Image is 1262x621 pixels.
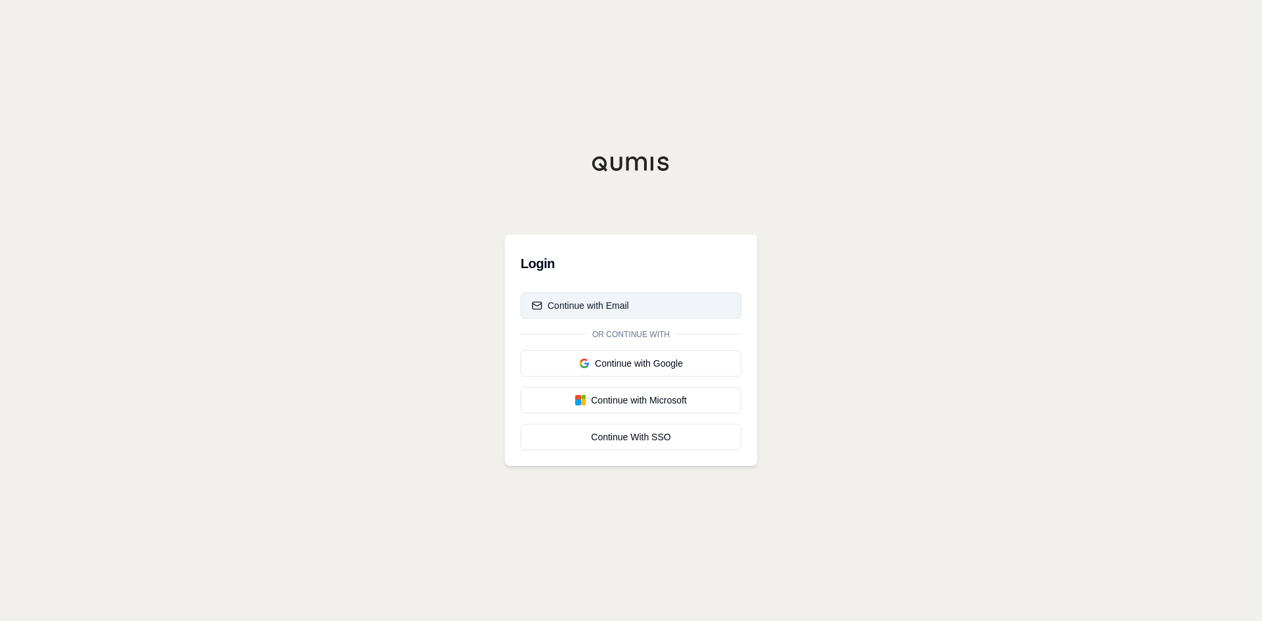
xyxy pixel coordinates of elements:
a: Continue With SSO [521,424,741,450]
div: Continue With SSO [532,430,730,444]
div: Continue with Google [532,357,730,370]
span: Or continue with [587,329,675,340]
div: Continue with Email [532,299,629,312]
button: Continue with Email [521,292,741,319]
button: Continue with Google [521,350,741,377]
div: Continue with Microsoft [532,394,730,407]
button: Continue with Microsoft [521,387,741,413]
img: Qumis [592,156,670,172]
h3: Login [521,250,741,277]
